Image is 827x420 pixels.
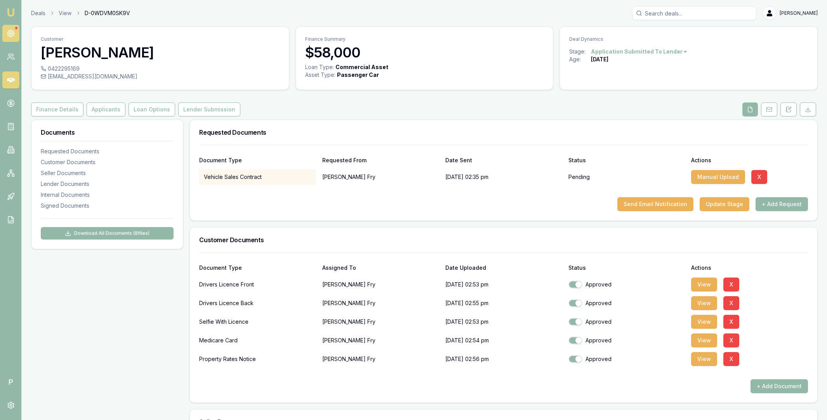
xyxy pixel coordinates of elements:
button: X [751,170,767,184]
div: Medicare Card [199,333,316,348]
div: Requested Documents [41,148,174,155]
div: Actions [691,265,808,271]
p: [DATE] 02:54 pm [445,333,562,348]
p: [PERSON_NAME] Fry [322,351,439,367]
div: Date Uploaded [445,265,562,271]
button: View [691,315,717,329]
button: Applicants [87,102,125,116]
button: Manual Upload [691,170,745,184]
p: Finance Summary [305,36,544,42]
span: [PERSON_NAME] [780,10,818,16]
p: [PERSON_NAME] Fry [322,295,439,311]
p: Deal Dynamics [569,36,808,42]
div: Property Rates Notice [199,351,316,367]
button: X [723,352,739,366]
div: Document Type [199,158,316,163]
div: Internal Documents [41,191,174,199]
div: Vehicle Sales Contract [199,169,316,185]
p: [PERSON_NAME] Fry [322,314,439,330]
div: Signed Documents [41,202,174,210]
h3: Customer Documents [199,237,808,243]
div: Assigned To [322,265,439,271]
button: View [691,352,717,366]
span: P [2,373,19,390]
h3: $58,000 [305,45,544,60]
button: Download All Documents (8files) [41,227,174,240]
button: + Add Request [756,197,808,211]
h3: Documents [41,129,174,135]
div: Loan Type: [305,63,334,71]
div: Requested From [322,158,439,163]
div: Document Type [199,265,316,271]
a: Finance Details [31,102,85,116]
p: Pending [568,173,590,181]
button: X [723,333,739,347]
img: emu-icon-u.png [6,8,16,17]
p: [PERSON_NAME] Fry [322,333,439,348]
div: Drivers Licence Front [199,277,316,292]
a: Lender Submission [177,102,242,116]
div: Commercial Asset [335,63,388,71]
div: [EMAIL_ADDRESS][DOMAIN_NAME] [41,73,280,80]
button: Update Stage [700,197,749,211]
div: Passenger Car [337,71,379,79]
button: X [723,278,739,292]
button: Loan Options [129,102,175,116]
input: Search deals [632,6,756,20]
div: Actions [691,158,808,163]
p: [DATE] 02:53 pm [445,277,562,292]
div: Approved [568,337,685,344]
h3: [PERSON_NAME] [41,45,280,60]
div: Lender Documents [41,180,174,188]
button: X [723,296,739,310]
a: Deals [31,9,45,17]
button: Finance Details [31,102,83,116]
p: [DATE] 02:56 pm [445,351,562,367]
button: Lender Submission [178,102,240,116]
div: [DATE] [591,56,608,63]
a: View [59,9,71,17]
button: View [691,296,717,310]
button: View [691,333,717,347]
div: Seller Documents [41,169,174,177]
p: [DATE] 02:53 pm [445,314,562,330]
button: View [691,278,717,292]
h3: Requested Documents [199,129,808,135]
p: Customer [41,36,280,42]
div: Asset Type : [305,71,335,79]
div: Status [568,158,685,163]
nav: breadcrumb [31,9,130,17]
a: Applicants [85,102,127,116]
button: X [723,315,739,329]
p: [PERSON_NAME] Fry [322,277,439,292]
p: [DATE] 02:55 pm [445,295,562,311]
a: Loan Options [127,102,177,116]
button: + Add Document [751,379,808,393]
div: Approved [568,299,685,307]
div: Drivers Licence Back [199,295,316,311]
div: Approved [568,318,685,326]
div: Age: [569,56,591,63]
div: Customer Documents [41,158,174,166]
button: Send Email Notification [617,197,693,211]
div: Selfie With Licence [199,314,316,330]
div: 0422295169 [41,65,280,73]
p: [PERSON_NAME] Fry [322,169,439,185]
div: Stage: [569,48,591,56]
div: Approved [568,281,685,288]
span: D-0WDVM0SK9V [85,9,130,17]
div: [DATE] 02:35 pm [445,169,562,185]
button: Application Submitted To Lender [591,48,688,56]
div: Status [568,265,685,271]
div: Approved [568,355,685,363]
div: Date Sent [445,158,562,163]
